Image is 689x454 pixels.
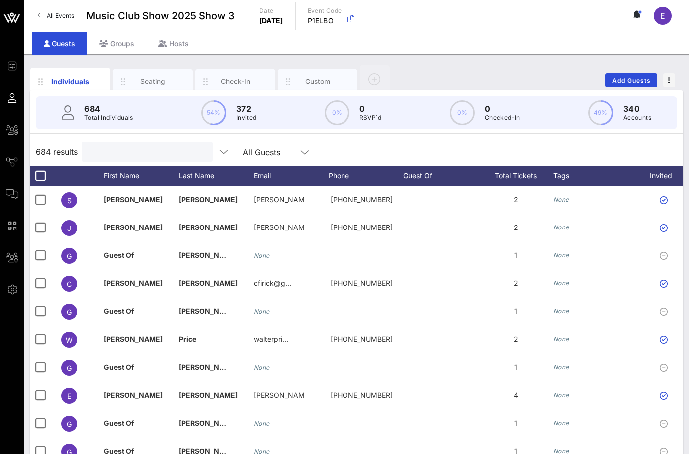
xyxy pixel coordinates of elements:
[67,420,72,428] span: G
[47,12,74,19] span: All Events
[104,391,163,399] span: [PERSON_NAME]
[179,419,238,427] span: [PERSON_NAME]
[623,103,651,115] p: 340
[236,103,257,115] p: 372
[478,381,553,409] div: 4
[67,252,72,260] span: G
[236,113,257,123] p: Invited
[179,166,254,186] div: Last Name
[553,307,569,315] i: None
[254,420,270,427] i: None
[553,224,569,231] i: None
[553,279,569,287] i: None
[86,8,235,23] span: Music Club Show 2025 Show 3
[478,353,553,381] div: 1
[179,391,238,399] span: [PERSON_NAME]
[67,196,72,205] span: S
[623,113,651,123] p: Accounts
[478,297,553,325] div: 1
[179,363,238,371] span: [PERSON_NAME]
[254,308,270,315] i: None
[612,77,651,84] span: Add Guests
[104,363,134,371] span: Guest Of
[553,391,569,399] i: None
[478,186,553,214] div: 2
[254,269,291,297] p: cfirick@g…
[359,103,382,115] p: 0
[308,16,342,26] p: P1ELBO
[254,166,329,186] div: Email
[146,32,201,55] div: Hosts
[478,269,553,297] div: 2
[87,32,146,55] div: Groups
[213,77,258,86] div: Check-In
[104,195,163,204] span: [PERSON_NAME]
[654,7,672,25] div: E
[403,166,478,186] div: Guest Of
[331,223,393,231] span: +17047547747
[331,391,393,399] span: +17043402166
[660,11,665,21] span: E
[296,77,340,86] div: Custom
[254,186,304,214] p: [PERSON_NAME]…
[179,307,238,315] span: [PERSON_NAME]
[104,223,163,231] span: [PERSON_NAME]
[48,76,93,87] div: Individuals
[179,223,238,231] span: [PERSON_NAME]
[243,148,280,157] div: All Guests
[485,103,520,115] p: 0
[329,166,403,186] div: Phone
[308,6,342,16] p: Event Code
[478,409,553,437] div: 1
[131,77,175,86] div: Seating
[84,103,133,115] p: 684
[67,392,71,400] span: E
[104,279,163,287] span: [PERSON_NAME]
[359,113,382,123] p: RSVP`d
[237,142,317,162] div: All Guests
[104,419,134,427] span: Guest Of
[254,252,270,259] i: None
[478,241,553,269] div: 1
[259,16,283,26] p: [DATE]
[553,363,569,371] i: None
[254,325,288,353] p: walterpri…
[259,6,283,16] p: Date
[254,381,304,409] p: [PERSON_NAME].[PERSON_NAME]…
[331,279,393,287] span: +18032694235
[67,308,72,316] span: G
[179,279,238,287] span: [PERSON_NAME]
[553,251,569,259] i: None
[331,335,393,343] span: +19809394730
[84,113,133,123] p: Total Individuals
[553,419,569,427] i: None
[485,113,520,123] p: Checked-In
[553,196,569,203] i: None
[32,32,87,55] div: Guests
[478,325,553,353] div: 2
[104,335,163,343] span: [PERSON_NAME]
[104,166,179,186] div: First Name
[553,166,638,186] div: Tags
[478,214,553,241] div: 2
[331,195,393,204] span: +17042229415
[553,335,569,343] i: None
[67,224,71,232] span: J
[67,280,72,288] span: C
[179,251,238,259] span: [PERSON_NAME]
[254,214,304,241] p: [PERSON_NAME]@[PERSON_NAME]…
[32,8,80,24] a: All Events
[36,146,78,158] span: 684 results
[179,335,196,343] span: Price
[605,73,657,87] button: Add Guests
[104,307,134,315] span: Guest Of
[66,336,73,344] span: W
[67,364,72,372] span: G
[478,166,553,186] div: Total Tickets
[179,195,238,204] span: [PERSON_NAME]
[104,251,134,259] span: Guest Of
[254,364,270,371] i: None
